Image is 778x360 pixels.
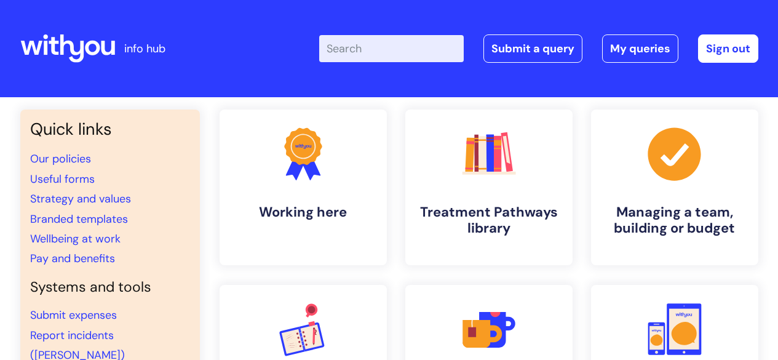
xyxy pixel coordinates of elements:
a: Pay and benefits [30,251,115,266]
a: My queries [602,34,678,63]
p: info hub [124,39,165,58]
a: Treatment Pathways library [405,110,573,265]
div: | - [319,34,758,63]
a: Working here [220,110,387,265]
h3: Quick links [30,119,190,139]
a: Sign out [698,34,758,63]
a: Branded templates [30,212,128,226]
h4: Treatment Pathways library [415,204,563,237]
input: Search [319,35,464,62]
a: Strategy and values [30,191,131,206]
h4: Working here [229,204,377,220]
a: Useful forms [30,172,95,186]
a: Managing a team, building or budget [591,110,758,265]
h4: Managing a team, building or budget [601,204,748,237]
a: Wellbeing at work [30,231,121,246]
a: Submit expenses [30,308,117,322]
h4: Systems and tools [30,279,190,296]
a: Submit a query [483,34,582,63]
a: Our policies [30,151,91,166]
